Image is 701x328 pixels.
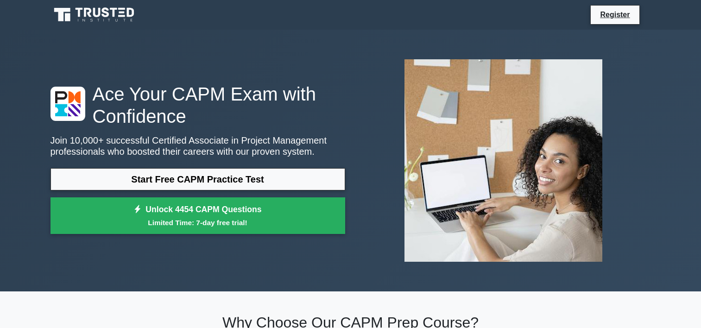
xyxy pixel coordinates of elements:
[594,9,635,20] a: Register
[51,197,345,234] a: Unlock 4454 CAPM QuestionsLimited Time: 7-day free trial!
[51,168,345,190] a: Start Free CAPM Practice Test
[51,135,345,157] p: Join 10,000+ successful Certified Associate in Project Management professionals who boosted their...
[51,83,345,127] h1: Ace Your CAPM Exam with Confidence
[62,217,334,228] small: Limited Time: 7-day free trial!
